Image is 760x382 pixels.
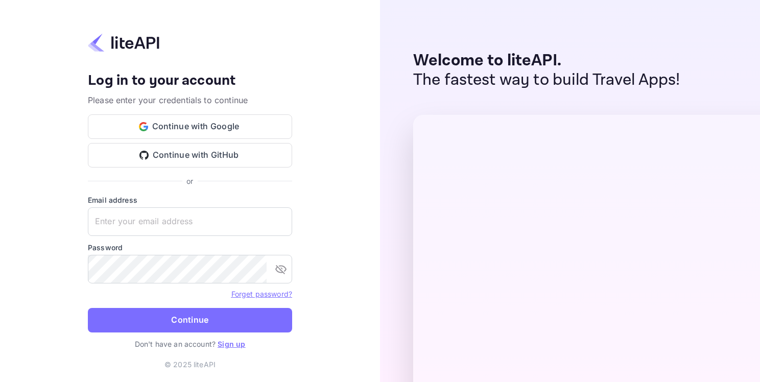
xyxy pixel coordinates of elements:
[88,114,292,139] button: Continue with Google
[88,33,159,53] img: liteapi
[164,359,216,370] p: © 2025 liteAPI
[88,207,292,236] input: Enter your email address
[88,94,292,106] p: Please enter your credentials to continue
[186,176,193,186] p: or
[88,242,292,253] label: Password
[413,70,680,90] p: The fastest way to build Travel Apps!
[271,259,291,279] button: toggle password visibility
[413,51,680,70] p: Welcome to liteAPI.
[88,72,292,90] h4: Log in to your account
[218,340,245,348] a: Sign up
[88,308,292,332] button: Continue
[88,195,292,205] label: Email address
[231,289,292,299] a: Forget password?
[88,143,292,168] button: Continue with GitHub
[231,290,292,298] a: Forget password?
[88,339,292,349] p: Don't have an account?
